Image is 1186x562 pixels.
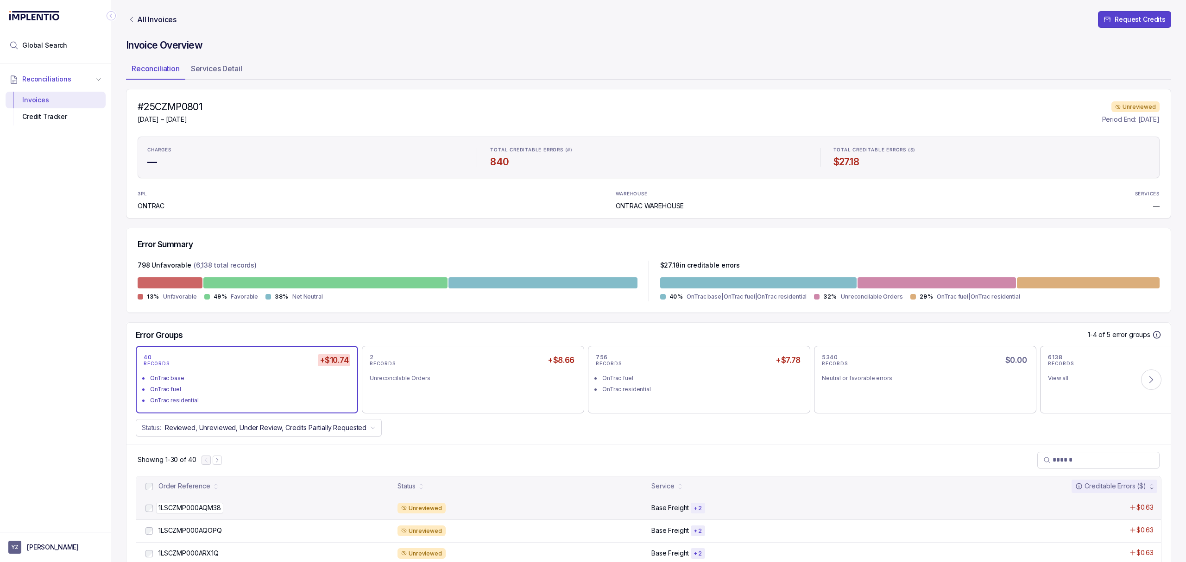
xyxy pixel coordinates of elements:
[138,239,193,250] h5: Error Summary
[694,505,702,512] p: + 2
[694,527,702,535] p: + 2
[694,550,702,557] p: + 2
[397,525,446,537] div: Unreviewed
[138,455,196,464] div: Remaining page entries
[138,261,191,272] p: 798 Unfavorable
[214,293,227,300] p: 49%
[1136,503,1154,512] p: $0.63
[616,201,684,211] p: ONTRAC WAREHOUSE
[1111,101,1160,112] div: Unreviewed
[8,541,103,554] button: User initials[PERSON_NAME]
[616,191,648,197] p: WAREHOUSE
[1048,361,1074,367] p: RECORDS
[27,543,79,552] p: [PERSON_NAME]
[828,141,1155,174] li: Statistic TOTAL CREDITABLE ERRORS ($)
[106,10,117,21] div: Collapse Icon
[1088,330,1112,339] p: 1-4 of 5
[126,39,1171,52] h4: Invoice Overview
[1048,354,1062,361] p: 6138
[145,483,153,490] input: checkbox-checkbox
[150,396,349,405] div: OnTrac residential
[158,481,210,491] div: Order Reference
[147,147,171,153] p: CHARGES
[13,92,98,108] div: Invoices
[596,354,608,361] p: 756
[191,63,242,74] p: Services Detail
[397,481,416,491] div: Status
[144,361,170,367] p: RECORDS
[669,293,683,300] p: 40%
[136,330,183,340] h5: Error Groups
[1112,330,1150,339] p: error groups
[1136,525,1154,535] p: $0.63
[138,191,162,197] p: 3PL
[822,361,848,367] p: RECORDS
[370,374,569,383] div: Unreconcilable Orders
[1102,115,1160,124] p: Period End: [DATE]
[602,374,801,383] div: OnTrac fuel
[397,503,446,514] div: Unreviewed
[13,108,98,125] div: Credit Tracker
[138,455,196,464] p: Showing 1-30 of 40
[213,456,222,465] button: Next Page
[22,75,71,84] span: Reconciliations
[165,423,366,432] p: Reviewed, Unreviewed, Under Review, Credits Partially Requested
[1153,201,1160,211] p: —
[126,15,178,24] a: Link All Invoices
[602,385,801,394] div: OnTrac residential
[1136,548,1154,557] p: $0.63
[147,293,159,300] p: 13%
[231,292,258,301] p: Favorable
[142,141,469,174] li: Statistic CHARGES
[774,354,802,366] h5: +$7.78
[145,505,153,512] input: checkbox-checkbox
[145,527,153,535] input: checkbox-checkbox
[136,419,382,437] button: Status:Reviewed, Unreviewed, Under Review, Credits Partially Requested
[158,526,222,535] p: 1LSCZMP000AQOPQ
[132,63,180,74] p: Reconciliation
[138,137,1160,178] ul: Statistic Highlights
[147,156,464,169] h4: —
[651,503,689,512] p: Base Freight
[490,147,573,153] p: TOTAL CREDITABLE ERRORS (#)
[546,354,576,366] h5: +$8.66
[833,156,1150,169] h4: $27.18
[1135,191,1160,197] p: SERVICES
[1098,11,1171,28] button: Request Credits
[126,61,1171,80] ul: Tab Group
[370,354,374,361] p: 2
[823,293,837,300] p: 32%
[485,141,812,174] li: Statistic TOTAL CREDITABLE ERRORS (#)
[318,354,350,366] h5: +$10.74
[833,147,916,153] p: TOTAL CREDITABLE ERRORS ($)
[194,261,257,272] p: (6,138 total records)
[275,293,289,300] p: 38%
[1003,354,1028,366] h5: $0.00
[138,115,202,124] p: [DATE] – [DATE]
[822,354,838,361] p: 5340
[397,548,446,559] div: Unreviewed
[22,41,67,50] span: Global Search
[651,481,675,491] div: Service
[156,503,223,513] p: 1LSCZMP000AQM38
[687,292,807,301] p: OnTrac base|OnTrac fuel|OnTrac residential
[651,526,689,535] p: Base Freight
[145,550,153,557] input: checkbox-checkbox
[490,156,807,169] h4: 840
[937,292,1020,301] p: OnTrac fuel|OnTrac residential
[163,292,197,301] p: Unfavorable
[1115,15,1166,24] p: Request Credits
[138,201,164,211] p: ONTRAC
[1075,481,1146,491] div: Creditable Errors ($)
[660,261,740,272] p: $ 27.18 in creditable errors
[142,423,161,432] p: Status:
[185,61,248,80] li: Tab Services Detail
[144,354,151,361] p: 40
[150,374,349,383] div: OnTrac base
[138,100,202,113] h4: #25CZMP0801
[6,69,106,89] button: Reconciliations
[822,374,1021,383] div: Neutral or favorable errors
[596,361,622,367] p: RECORDS
[6,90,106,127] div: Reconciliations
[158,549,219,558] p: 1LSCZMP000ARX1Q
